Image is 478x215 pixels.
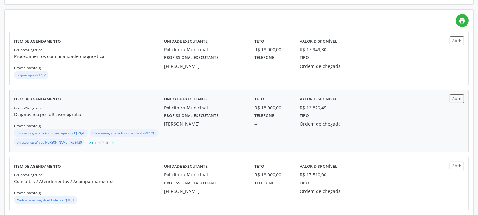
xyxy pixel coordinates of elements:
div: -- [254,63,291,70]
button: Abrir [450,94,464,103]
label: Valor disponível [300,162,337,172]
div: Policlínica Municipal [164,104,246,111]
label: Unidade executante [164,94,208,104]
div: Policlínica Municipal [164,46,246,53]
small: Médico Ginecologista e Obstetra - R$ 10,00 [17,198,75,202]
p: Diagnóstico por ultrasonografia [14,111,164,118]
div: Ordem de chegada [300,188,359,195]
small: Procedimento(s) [14,190,41,195]
label: Unidade executante [164,162,208,172]
label: Profissional executante [164,111,218,121]
p: Consultas / Atendimentos / Acompanhamentos [14,178,164,185]
label: Tipo [300,178,309,188]
label: Valor disponível [300,36,337,46]
label: Tipo [300,111,309,121]
div: R$ 12.829,45 [300,104,326,111]
div: Ordem de chegada [300,121,359,127]
label: Unidade executante [164,36,208,46]
div: R$ 18.000,00 [254,104,291,111]
label: Profissional executante [164,53,218,63]
small: Procedimento(s) [14,65,41,70]
small: Procedimento(s) [14,123,41,128]
label: Teto [254,36,264,46]
small: Ultrassonografia de [PERSON_NAME] - R$ 24,20 [17,140,82,145]
label: Valor disponível [300,94,337,104]
div: R$ 17.949,30 [300,46,326,53]
small: Grupo/Subgrupo [14,106,43,110]
label: Teto [254,162,264,172]
p: Procedimentos com finalidade diagnóstica [14,53,164,60]
div: R$ 18.000,00 [254,171,291,178]
small: Grupo/Subgrupo [14,48,43,52]
div: -- [254,188,291,195]
label: Item de agendamento [14,36,61,46]
div: -- [254,121,291,127]
div: [PERSON_NAME] [164,63,246,70]
label: Profissional executante [164,178,218,188]
button: Abrir [450,36,464,45]
label: Telefone [254,111,274,121]
label: Item de agendamento [14,162,61,172]
i: print [459,17,466,24]
label: Teto [254,94,264,104]
small: Colposcopia - R$ 3,38 [17,73,46,77]
label: Telefone [254,53,274,63]
small: Ultrassonografia de Abdomen Total - R$ 37,95 [92,131,155,135]
div: R$ 18.000,00 [254,46,291,53]
div: Ordem de chegada [300,63,359,70]
button: e mais 9 itens [86,138,116,147]
small: Grupo/Subgrupo [14,173,43,177]
div: R$ 17.510,00 [300,171,326,178]
label: Item de agendamento [14,94,61,104]
small: Ultrassonografia de Abdomen Superior - R$ 24,20 [17,131,85,135]
a: print [456,14,469,27]
div: [PERSON_NAME] [164,121,246,127]
div: Policlínica Municipal [164,171,246,178]
div: [PERSON_NAME] [164,188,246,195]
label: Tipo [300,53,309,63]
button: Abrir [450,162,464,170]
label: Telefone [254,178,274,188]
